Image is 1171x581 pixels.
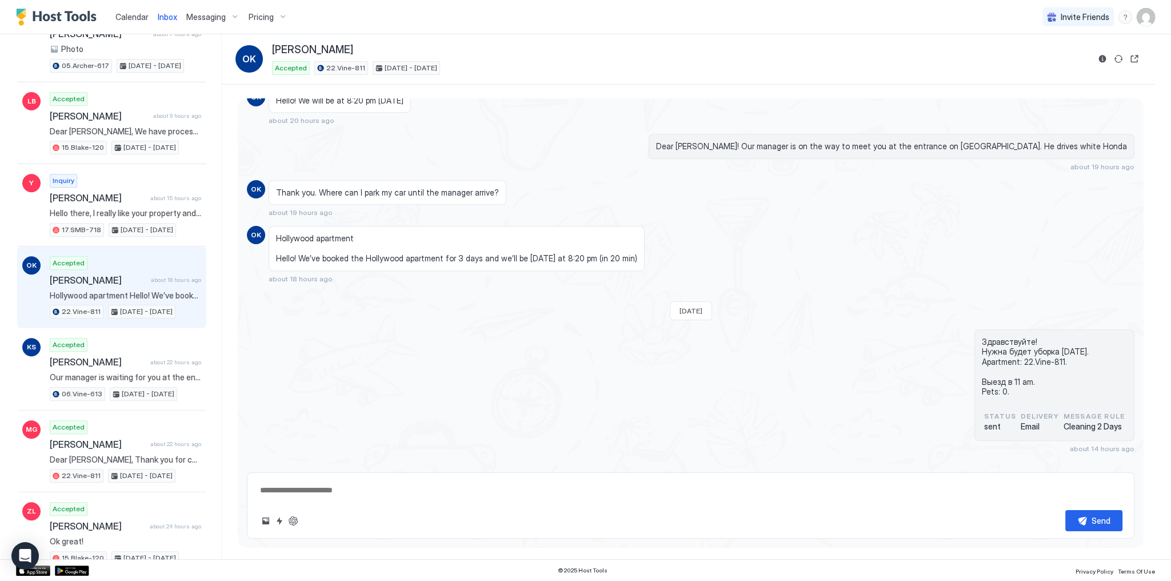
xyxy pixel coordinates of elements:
[1021,411,1059,421] span: Delivery
[276,95,403,106] span: Hello! We will be at 8:20 pm [DATE]
[120,471,173,481] span: [DATE] - [DATE]
[50,126,201,137] span: Dear [PERSON_NAME], We have processed your refund. Please let us know once you have received it. ...
[29,178,34,188] span: Y
[242,52,256,66] span: OK
[251,184,261,194] span: OK
[1028,462,1134,477] button: Scheduled Messages
[61,44,83,54] span: Photo
[26,424,38,435] span: MG
[115,11,149,23] a: Calendar
[16,566,50,576] a: App Store
[251,230,261,240] span: OK
[656,141,1127,152] span: Dear [PERSON_NAME]! Our manager is on the way to meet you at the entrance on [GEOGRAPHIC_DATA]. H...
[55,566,89,576] a: Google Play Store
[1112,52,1125,66] button: Sync reservation
[50,372,201,383] span: Our manager is waiting for you at the entrance
[1021,421,1059,432] span: Email
[158,11,177,23] a: Inbox
[50,536,201,547] span: Ok great!
[129,61,181,71] span: [DATE] - [DATE]
[53,258,85,268] span: Accepted
[150,523,201,530] span: about 24 hours ago
[62,61,109,71] span: 05.Archer-617
[123,553,176,563] span: [DATE] - [DATE]
[259,514,273,528] button: Upload image
[50,290,201,301] span: Hollywood apartment Hello! We’ve booked the Hollywood apartment for 3 days and we’ll be [DATE] at...
[1064,411,1125,421] span: Message Rule
[62,142,104,153] span: 15.Blake-120
[326,63,365,73] span: 22.Vine-811
[286,514,300,528] button: ChatGPT Auto Reply
[1118,564,1155,576] a: Terms Of Use
[27,342,36,352] span: KS
[50,192,146,204] span: [PERSON_NAME]
[62,389,102,399] span: 06.Vine-613
[122,389,174,399] span: [DATE] - [DATE]
[1070,162,1134,171] span: about 19 hours ago
[115,12,149,22] span: Calendar
[50,274,146,286] span: [PERSON_NAME]
[269,116,334,125] span: about 20 hours ago
[50,439,146,450] span: [PERSON_NAME]
[269,208,333,217] span: about 19 hours ago
[680,307,702,315] span: [DATE]
[53,422,85,432] span: Accepted
[150,194,201,202] span: about 15 hours ago
[1096,52,1109,66] button: Reservation information
[50,208,201,218] span: Hello there, I really like your property and I would love to stay there for that week. I lived in...
[272,43,353,57] span: [PERSON_NAME]
[1061,12,1109,22] span: Invite Friends
[50,110,149,122] span: [PERSON_NAME]
[1128,52,1141,66] button: Open reservation
[53,504,85,514] span: Accepted
[984,421,1016,432] span: sent
[1065,510,1122,531] button: Send
[121,225,173,235] span: [DATE] - [DATE]
[1076,568,1113,575] span: Privacy Policy
[982,337,1127,397] span: Здравствуйте! Нужна будет уборка [DATE]. Apartment: 22.Vine-811. Выезд в 11 am. Pets: 0.
[276,188,499,198] span: Thank you. Where can I park my car until the manager arrive?
[1137,8,1155,26] div: User profile
[27,506,36,516] span: ZL
[120,307,173,317] span: [DATE] - [DATE]
[16,9,102,26] a: Host Tools Logo
[11,542,39,570] div: Open Intercom Messenger
[150,440,201,448] span: about 22 hours ago
[53,340,85,350] span: Accepted
[273,514,286,528] button: Quick reply
[53,94,85,104] span: Accepted
[26,260,37,270] span: OK
[1092,515,1110,527] div: Send
[150,359,201,366] span: about 22 hours ago
[385,63,437,73] span: [DATE] - [DATE]
[249,12,274,22] span: Pricing
[123,142,176,153] span: [DATE] - [DATE]
[186,12,226,22] span: Messaging
[276,233,637,264] span: Hollywood apartment Hello! We’ve booked the Hollywood apartment for 3 days and we’ll be [DATE] at...
[1118,568,1155,575] span: Terms Of Use
[275,63,307,73] span: Accepted
[1064,421,1125,432] span: Cleaning 2 Days
[53,176,74,186] span: Inquiry
[153,112,201,120] span: about 9 hours ago
[27,96,36,106] span: LB
[62,225,101,235] span: 17.SMB-718
[558,567,608,574] span: © 2025 Host Tools
[158,12,177,22] span: Inbox
[1070,444,1134,453] span: about 14 hours ago
[269,274,333,283] span: about 18 hours ago
[151,276,201,284] span: about 18 hours ago
[50,520,145,532] span: [PERSON_NAME]
[62,471,101,481] span: 22.Vine-811
[50,356,146,368] span: [PERSON_NAME]
[1076,564,1113,576] a: Privacy Policy
[62,553,104,563] span: 15.Blake-120
[62,307,101,317] span: 22.Vine-811
[1118,10,1132,24] div: menu
[50,455,201,465] span: Dear [PERSON_NAME], Thank you for choosing to stay at our apartment. We hope you’ve enjoyed every...
[984,411,1016,421] span: status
